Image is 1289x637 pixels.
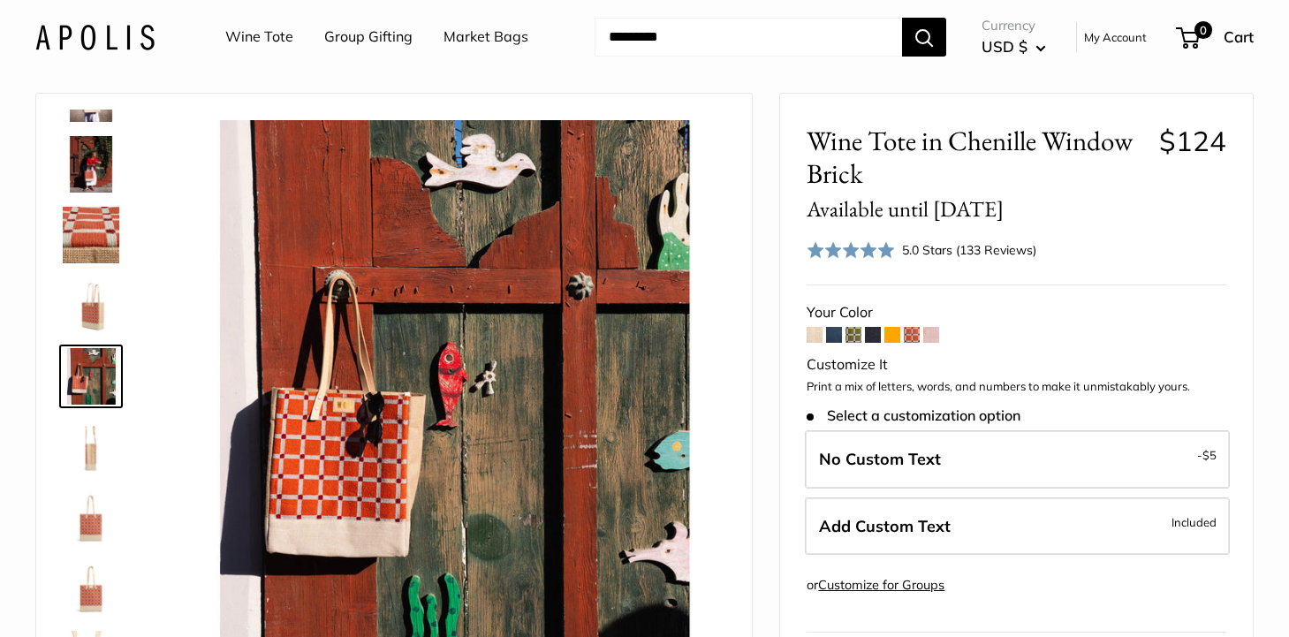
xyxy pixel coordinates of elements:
[982,33,1046,61] button: USD $
[225,24,293,50] a: Wine Tote
[1194,21,1212,39] span: 0
[902,240,1036,260] div: 5.0 Stars (133 Reviews)
[63,348,119,405] img: Wine Tote in Chenille Window Brick
[902,18,946,57] button: Search
[63,207,119,263] img: description_A close-up of our limited edition chenille-jute
[444,24,528,50] a: Market Bags
[807,407,1020,424] span: Select a customization option
[807,573,944,597] div: or
[1202,448,1217,462] span: $5
[63,136,119,193] img: description_Ready for your summer
[807,194,1004,223] small: Available until [DATE]
[63,277,119,334] img: description_Gold Foil personalization FTW
[807,300,1226,326] div: Your Color
[807,378,1226,396] p: Print a mix of letters, words, and numbers to make it unmistakably yours.
[819,449,941,469] span: No Custom Text
[59,274,123,337] a: description_Gold Foil personalization FTW
[1084,27,1147,48] a: My Account
[59,133,123,196] a: description_Ready for your summer
[1159,124,1226,158] span: $124
[1224,27,1254,46] span: Cart
[59,486,123,550] a: description_This is the back of the Chenille Window Brick Bag
[59,203,123,267] a: description_A close-up of our limited edition chenille-jute
[982,37,1027,56] span: USD $
[1197,444,1217,466] span: -
[324,24,413,50] a: Group Gifting
[59,345,123,408] a: Wine Tote in Chenille Window Brick
[59,557,123,620] a: description_If you don't need personalization, this is perfect for you
[595,18,902,57] input: Search...
[805,430,1230,489] label: Leave Blank
[63,419,119,475] img: description_Side view of your new favorite carryall
[982,13,1046,38] span: Currency
[807,125,1145,224] span: Wine Tote in Chenille Window Brick
[807,352,1226,378] div: Customize It
[59,415,123,479] a: description_Side view of your new favorite carryall
[35,24,155,49] img: Apolis
[1178,23,1254,51] a: 0 Cart
[1171,512,1217,533] span: Included
[807,237,1036,262] div: 5.0 Stars (133 Reviews)
[818,577,944,593] a: Customize for Groups
[63,489,119,546] img: description_This is the back of the Chenille Window Brick Bag
[819,516,951,536] span: Add Custom Text
[805,497,1230,556] label: Add Custom Text
[63,560,119,617] img: description_If you don't need personalization, this is perfect for you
